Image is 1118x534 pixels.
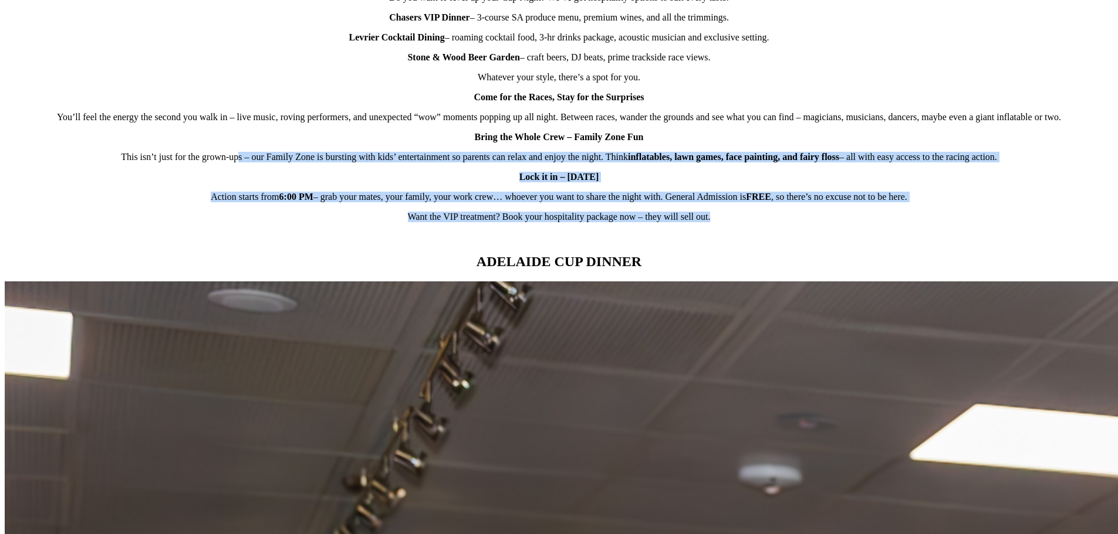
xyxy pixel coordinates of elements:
[5,254,1113,270] h2: ADELAIDE CUP DINNER
[5,112,1113,123] p: You’ll feel the energy the second you walk in – live music, roving performers, and unexpected “wo...
[519,172,599,182] strong: Lock it in – [DATE]
[5,12,1113,23] p: – 3-course SA produce menu, premium wines, and all the trimmings.
[5,32,1113,43] p: – roaming cocktail food, 3-hr drinks package, acoustic musician and exclusive setting.
[407,52,519,62] strong: Stone & Wood Beer Garden
[474,92,644,102] strong: Come for the Races, Stay for the Surprises
[5,212,1113,222] p: Want the VIP treatment? Book your hospitality package now – they will sell out.
[628,152,839,162] strong: inflatables, lawn games, face painting, and fairy floss
[284,192,313,202] strong: :00 PM
[475,132,644,142] strong: Bring the Whole Crew – Family Zone Fun
[279,192,284,202] strong: 6
[5,152,1113,162] p: This isn’t just for the grown-ups – our Family Zone is bursting with kids’ entertainment so paren...
[5,52,1113,63] p: – craft beers, DJ beats, prime trackside race views.
[349,32,445,42] strong: Levrier Cocktail Dining
[5,192,1113,202] p: Action starts from – grab your mates, your family, your work crew… whoever you want to share the ...
[746,192,771,202] strong: FREE
[389,12,470,22] strong: Chasers VIP Dinner
[5,72,1113,83] p: Whatever your style, there’s a spot for you.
